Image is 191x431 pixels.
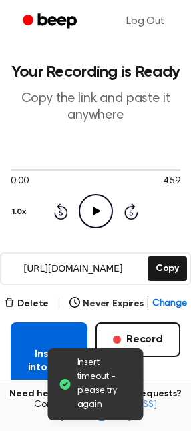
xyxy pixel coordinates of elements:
[152,297,187,311] span: Change
[11,322,87,400] button: Insert into Doc
[13,9,89,35] a: Beep
[146,297,150,311] span: |
[11,175,28,189] span: 0:00
[77,356,133,412] span: Insert timeout - please try again
[11,201,31,224] button: 1.0x
[11,91,180,124] p: Copy the link and paste it anywhere
[4,297,49,311] button: Delete
[11,64,180,80] h1: Your Recording is Ready
[163,175,180,189] span: 4:59
[69,297,187,311] button: Never Expires|Change
[60,400,157,422] a: [EMAIL_ADDRESS][DOMAIN_NAME]
[113,5,178,37] a: Log Out
[148,256,187,281] button: Copy
[57,296,61,312] span: |
[8,400,183,423] span: Contact us
[95,322,180,357] button: Record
